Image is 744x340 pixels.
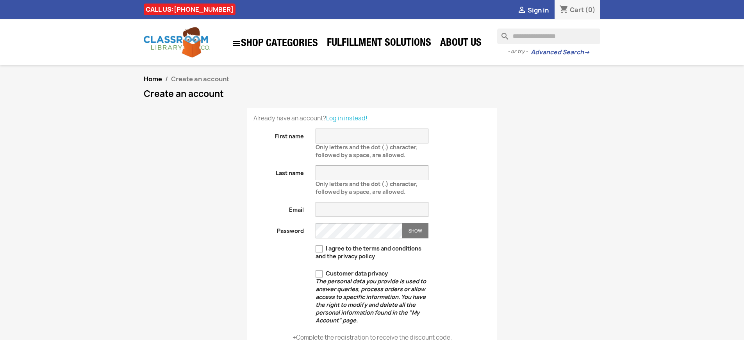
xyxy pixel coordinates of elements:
label: Email [248,202,310,214]
div: CALL US: [144,4,236,15]
em: The personal data you provide is used to answer queries, process orders or allow access to specif... [316,277,426,324]
span: (0) [585,5,596,14]
p: Already have an account? [253,115,491,122]
a: Home [144,75,162,83]
a: Advanced Search→ [531,48,590,56]
span: Only letters and the dot (.) character, followed by a space, are allowed. [316,177,417,195]
input: Password input [316,223,402,238]
label: Password [248,223,310,235]
h1: Create an account [144,89,601,98]
span: Cart [570,5,584,14]
i: shopping_cart [559,5,569,15]
span: → [584,48,590,56]
span: Only letters and the dot (.) character, followed by a space, are allowed. [316,140,417,159]
span: Sign in [528,6,549,14]
a: SHOP CATEGORIES [228,35,322,52]
span: - or try - [508,48,531,55]
label: I agree to the terms and conditions and the privacy policy [316,245,428,260]
input: Search [497,29,600,44]
a:  Sign in [517,6,549,14]
img: Classroom Library Company [144,27,210,57]
a: [PHONE_NUMBER] [174,5,234,14]
span: Create an account [171,75,229,83]
i:  [232,39,241,48]
button: Show [402,223,428,238]
a: About Us [436,36,485,52]
i: search [497,29,507,38]
i:  [517,6,526,15]
label: First name [248,129,310,140]
label: Customer data privacy [316,270,428,324]
label: Last name [248,165,310,177]
a: Fulfillment Solutions [323,36,435,52]
a: Log in instead! [326,114,368,122]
